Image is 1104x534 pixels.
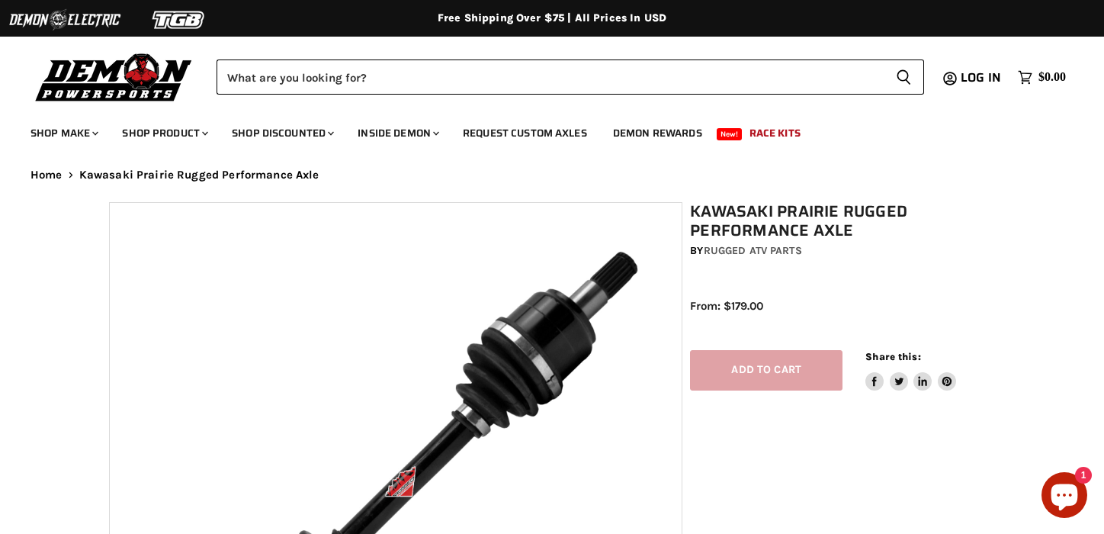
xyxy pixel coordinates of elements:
[217,60,884,95] input: Search
[704,244,802,257] a: Rugged ATV Parts
[1038,70,1066,85] span: $0.00
[122,5,236,34] img: TGB Logo 2
[690,202,1003,240] h1: Kawasaki Prairie Rugged Performance Axle
[30,50,197,104] img: Demon Powersports
[19,117,108,149] a: Shop Make
[954,71,1010,85] a: Log in
[690,243,1003,259] div: by
[884,60,924,95] button: Search
[79,169,319,182] span: Kawasaki Prairie Rugged Performance Axle
[220,117,343,149] a: Shop Discounted
[865,350,956,391] aside: Share this:
[19,111,1062,149] ul: Main menu
[1037,472,1092,522] inbox-online-store-chat: Shopify online store chat
[8,5,122,34] img: Demon Electric Logo 2
[111,117,217,149] a: Shop Product
[217,60,924,95] form: Product
[602,117,714,149] a: Demon Rewards
[717,128,743,140] span: New!
[346,117,448,149] a: Inside Demon
[738,117,812,149] a: Race Kits
[690,299,763,313] span: From: $179.00
[1010,66,1074,88] a: $0.00
[451,117,599,149] a: Request Custom Axles
[865,351,920,362] span: Share this:
[30,169,63,182] a: Home
[961,68,1001,87] span: Log in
